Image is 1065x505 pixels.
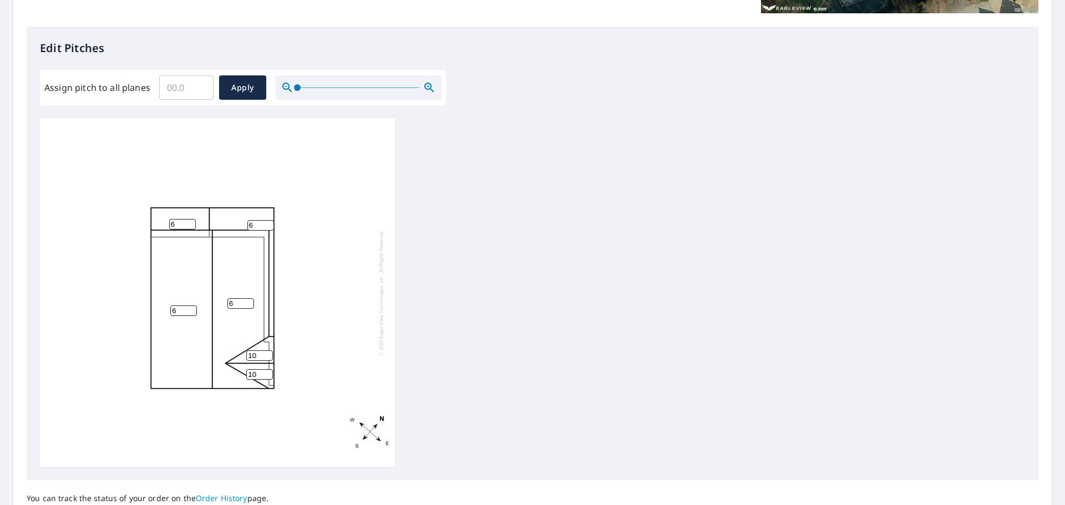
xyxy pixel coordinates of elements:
[228,81,257,95] span: Apply
[159,72,214,103] input: 00.0
[27,493,324,503] p: You can track the status of your order on the page.
[196,493,247,503] a: Order History
[44,81,150,94] label: Assign pitch to all planes
[40,40,1025,57] p: Edit Pitches
[219,75,266,100] button: Apply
